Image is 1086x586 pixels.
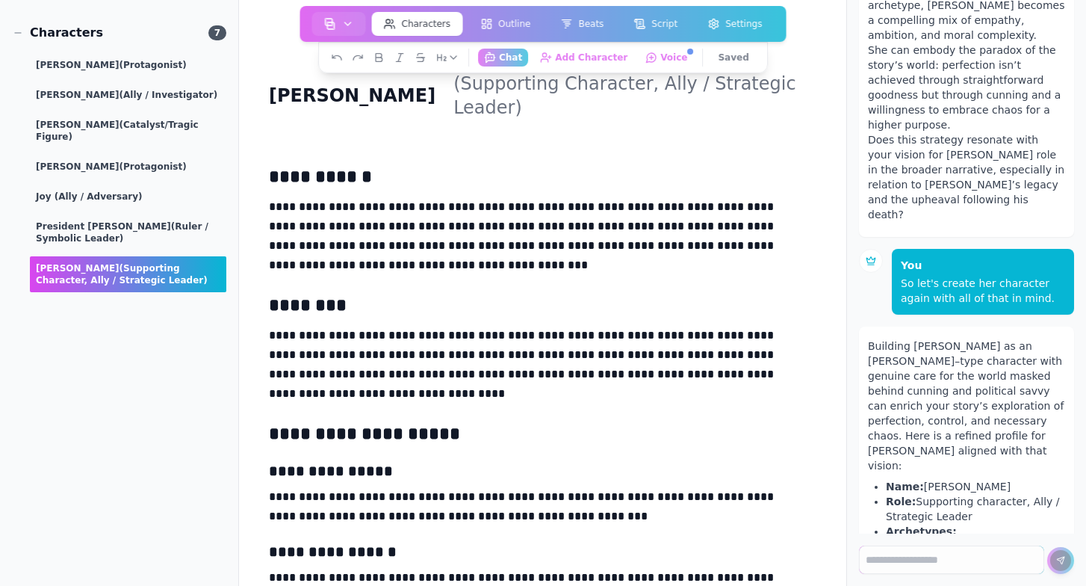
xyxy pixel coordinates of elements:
[692,9,777,39] a: Settings
[713,49,755,67] button: Saved
[478,49,528,67] button: Chat
[465,9,545,39] a: Outline
[886,496,916,508] strong: Role:
[545,9,618,39] a: Beats
[868,339,1065,479] p: Building [PERSON_NAME] as an [PERSON_NAME]–type character with genuine care for the world masked ...
[534,49,633,67] button: Add Character
[447,69,822,123] h2: (Supporting character, Ally / Strategic Leader)
[369,9,466,39] a: Characters
[618,9,692,39] a: Script
[468,12,542,36] button: Outline
[208,25,226,40] span: 7
[30,155,226,179] div: [PERSON_NAME]
[120,90,218,100] span: (Ally / Investigator)
[695,12,774,36] button: Settings
[372,12,463,36] button: Characters
[263,81,441,110] h1: [PERSON_NAME]
[639,49,693,67] button: Voice
[30,256,226,292] div: [PERSON_NAME]
[901,276,1065,306] div: So let's create her character again with all of that in mind.
[36,221,208,244] span: (Ruler / Symbolic Leader)
[30,185,226,209] div: Joy (Ally / Adversary)
[886,494,1065,524] li: Supporting character, Ally / Strategic Leader
[120,161,187,172] span: (protagonist)
[548,12,615,36] button: Beats
[36,263,208,286] span: (Supporting character, Ally / Strategic Leader)
[30,113,226,149] div: [PERSON_NAME]
[621,12,689,36] button: Script
[886,525,957,537] strong: Archetypes:
[886,479,1065,494] li: [PERSON_NAME]
[120,60,187,70] span: (protagonist)
[901,258,1065,273] p: You
[886,481,924,493] strong: Name:
[30,215,226,250] div: President [PERSON_NAME]
[30,53,226,77] div: [PERSON_NAME]
[12,24,103,42] div: Characters
[30,83,226,107] div: [PERSON_NAME]
[324,18,336,30] img: storyboard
